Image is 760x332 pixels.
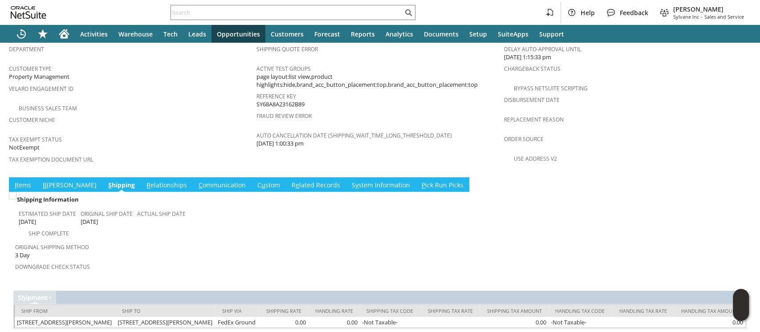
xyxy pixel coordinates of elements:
div: Handling Rate [315,308,353,314]
a: Delay Auto-Approval Until [504,45,581,53]
a: System Information [350,181,412,190]
td: 0.00 [480,317,549,328]
a: Related Records [289,181,342,190]
span: Property Management [9,73,69,81]
a: Customer Type [9,65,52,73]
td: FedEx Ground [215,317,258,328]
span: Analytics [386,30,413,38]
span: 3 Day [15,251,30,259]
div: Ship To [122,308,209,314]
a: Chargeback Status [504,65,560,73]
a: Tax Exempt Status [9,136,62,143]
td: 0.00 [258,317,308,328]
a: Department [9,45,44,53]
td: 0.00 [674,317,745,328]
span: Reports [351,30,375,38]
span: SuiteApps [498,30,528,38]
input: Search [171,7,403,18]
a: Shipment [18,293,48,302]
span: Sylvane Inc [673,13,699,20]
span: [DATE] 1:15:33 pm [504,53,551,61]
span: Leads [188,30,206,38]
div: Shortcuts [32,25,53,43]
a: B[PERSON_NAME] [41,181,99,190]
a: Order Source [504,135,543,143]
div: Handling Tax Amount [680,308,739,314]
span: Forecast [314,30,340,38]
a: Tech [158,25,183,43]
span: e [296,181,299,189]
a: Business Sales Team [19,105,77,112]
span: Customers [271,30,304,38]
a: Original Shipping Method [15,243,89,251]
span: Documents [424,30,459,38]
div: Shipping Tax Amount [486,308,542,314]
span: Help [581,8,595,17]
td: [STREET_ADDRESS][PERSON_NAME] [115,317,216,328]
span: Setup [469,30,487,38]
span: [DATE] [81,218,98,226]
a: Replacement reason [504,116,563,123]
a: Relationships [144,181,189,190]
span: Support [539,30,564,38]
div: Shipping Information [15,194,377,205]
a: Tax Exemption Document URL [9,156,93,163]
a: Customers [265,25,309,43]
a: Setup [464,25,492,43]
td: -Not Taxable- [549,317,612,328]
img: Unchecked [9,192,16,199]
a: Fraud Review Error [256,112,312,120]
div: Shipping Tax Code [366,308,414,314]
a: Estimated Ship Date [19,210,76,218]
svg: Recent Records [16,28,27,39]
div: Handling Tax Code [555,308,606,314]
span: Tech [163,30,178,38]
a: Pick Run Picks [419,181,466,190]
span: R [146,181,150,189]
a: Use Address V2 [513,155,557,162]
a: Ship Complete [28,230,69,237]
span: NotExempt [9,143,40,152]
div: Handling Tax Rate [618,308,667,314]
span: Opportunities [217,30,260,38]
div: Ship From [21,308,109,314]
span: Oracle Guided Learning Widget. To move around, please hold and drag [733,305,749,321]
td: -Not Taxable- [360,317,421,328]
svg: Shortcuts [37,28,48,39]
span: [DATE] 1:00:33 pm [256,139,304,148]
a: Customer Niche [9,116,55,124]
span: [PERSON_NAME] [673,5,744,13]
a: Warehouse [113,25,158,43]
a: Shipping Quote Error [256,45,318,53]
td: 0.00 [308,317,360,328]
a: Support [534,25,569,43]
a: Documents [419,25,464,43]
iframe: Click here to launch Oracle Guided Learning Help Panel [733,289,749,321]
span: Sales and Service [704,13,744,20]
svg: logo [11,6,46,19]
a: Downgrade Check Status [15,263,90,271]
span: y [355,181,358,189]
span: SY68A8A23162B89 [256,100,305,109]
a: Recent Records [11,25,32,43]
span: Warehouse [118,30,153,38]
span: h [21,293,25,302]
span: - [701,13,703,20]
a: Reference Key [256,93,296,100]
a: Disbursement Date [504,96,559,104]
a: Custom [255,181,282,190]
svg: Home [59,28,69,39]
a: Activities [75,25,113,43]
span: P [422,181,425,189]
span: Feedback [620,8,648,17]
a: SuiteApps [492,25,534,43]
span: [DATE] [19,218,36,226]
a: Leads [183,25,211,43]
a: Active Test Groups [256,65,311,73]
span: C [199,181,203,189]
span: Activities [80,30,108,38]
span: S [108,181,112,189]
div: Shipping Tax Rate [427,308,473,314]
a: Opportunities [211,25,265,43]
a: Unrolled view on [735,179,746,190]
